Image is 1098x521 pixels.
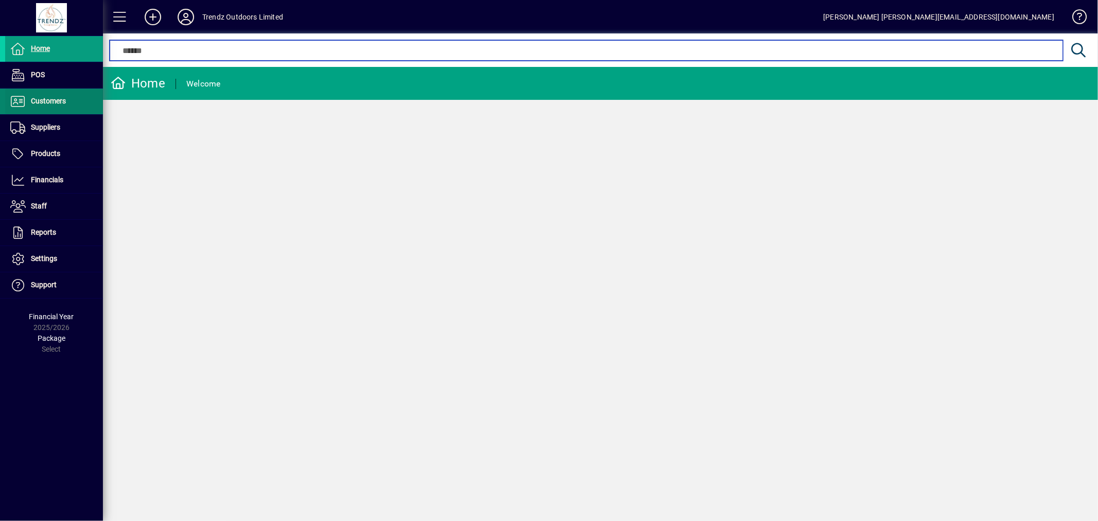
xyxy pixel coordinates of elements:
div: Trendz Outdoors Limited [202,9,283,25]
a: Customers [5,89,103,114]
a: POS [5,62,103,88]
span: Financial Year [29,312,74,321]
span: Reports [31,228,56,236]
a: Reports [5,220,103,246]
a: Products [5,141,103,167]
a: Suppliers [5,115,103,141]
span: Package [38,334,65,342]
div: [PERSON_NAME] [PERSON_NAME][EMAIL_ADDRESS][DOMAIN_NAME] [823,9,1054,25]
span: Home [31,44,50,53]
a: Staff [5,194,103,219]
span: Support [31,281,57,289]
div: Home [111,75,165,92]
span: Customers [31,97,66,105]
span: Staff [31,202,47,210]
a: Support [5,272,103,298]
span: Products [31,149,60,158]
a: Settings [5,246,103,272]
span: POS [31,71,45,79]
span: Suppliers [31,123,60,131]
button: Profile [169,8,202,26]
span: Settings [31,254,57,263]
span: Financials [31,176,63,184]
button: Add [136,8,169,26]
a: Knowledge Base [1065,2,1085,36]
a: Financials [5,167,103,193]
div: Welcome [186,76,221,92]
